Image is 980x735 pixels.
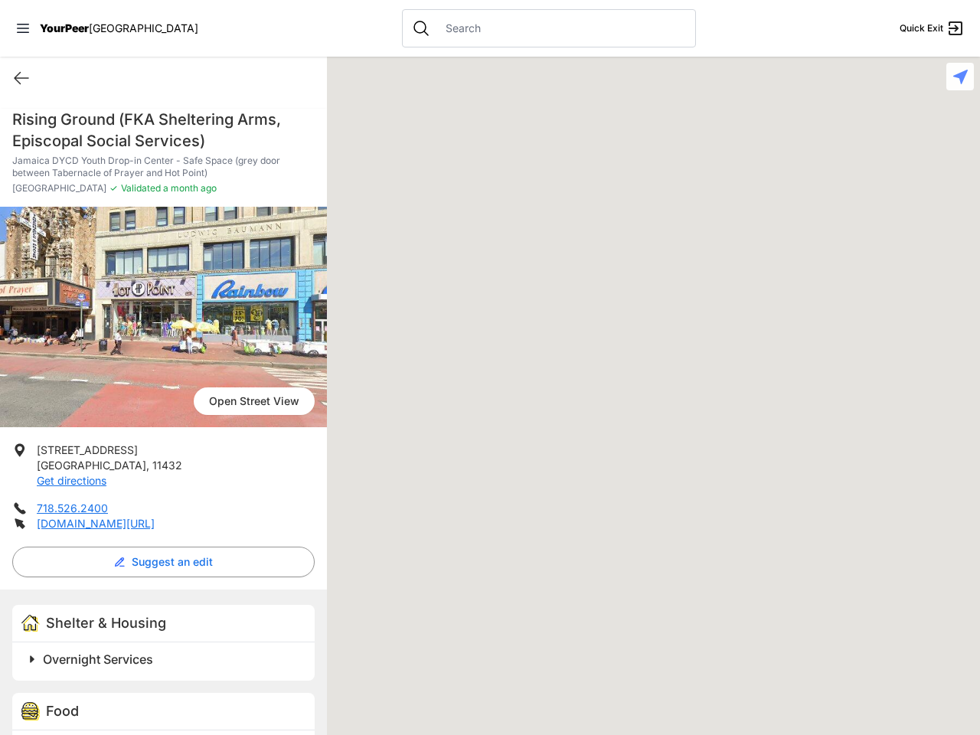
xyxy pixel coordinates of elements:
[37,517,155,530] a: [DOMAIN_NAME][URL]
[121,182,161,194] span: Validated
[37,459,146,472] span: [GEOGRAPHIC_DATA]
[37,443,138,456] span: [STREET_ADDRESS]
[37,501,108,514] a: 718.526.2400
[37,474,106,487] a: Get directions
[89,21,198,34] span: [GEOGRAPHIC_DATA]
[40,24,198,33] a: YourPeer[GEOGRAPHIC_DATA]
[46,615,166,631] span: Shelter & Housing
[146,459,149,472] span: ,
[12,547,315,577] button: Suggest an edit
[436,21,686,36] input: Search
[161,182,217,194] span: a month ago
[12,155,315,179] p: Jamaica DYCD Youth Drop-in Center - Safe Space (grey door between Tabernacle of Prayer and Hot Po...
[900,22,943,34] span: Quick Exit
[12,109,315,152] h1: Rising Ground (FKA Sheltering Arms, Episcopal Social Services)
[152,459,182,472] span: 11432
[194,387,315,415] span: Open Street View
[46,703,79,719] span: Food
[132,554,213,570] span: Suggest an edit
[40,21,89,34] span: YourPeer
[43,652,153,667] span: Overnight Services
[12,182,106,194] span: [GEOGRAPHIC_DATA]
[109,182,118,194] span: ✓
[900,19,965,38] a: Quick Exit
